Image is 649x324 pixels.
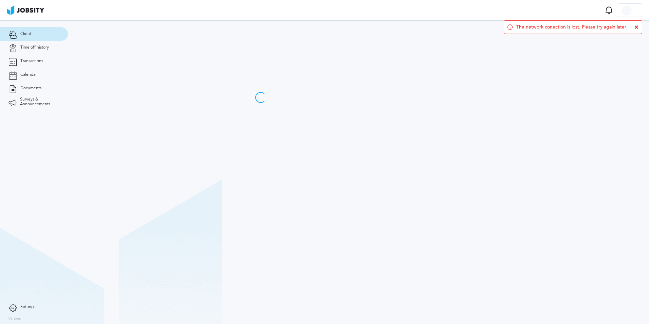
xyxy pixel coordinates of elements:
[516,24,628,30] span: The network conection is lost. Please try again later.
[20,59,43,64] span: Transactions
[20,45,49,50] span: Time off history
[8,317,21,321] label: Version:
[20,32,31,36] span: Client
[20,86,41,91] span: Documents
[20,305,35,309] span: Settings
[20,72,37,77] span: Calendar
[7,5,44,15] img: ab4bad089aa723f57921c736e9817d99.png
[20,97,59,107] span: Surveys & Announcements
